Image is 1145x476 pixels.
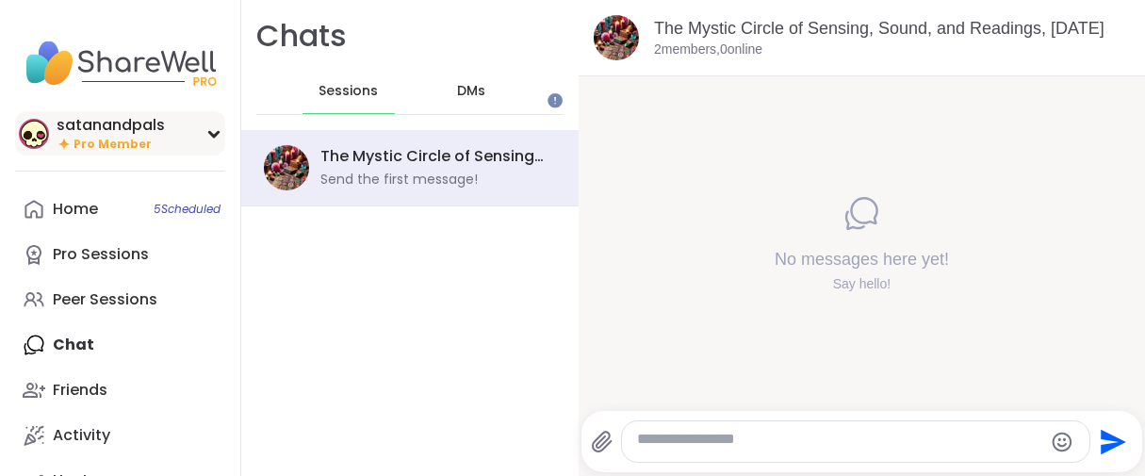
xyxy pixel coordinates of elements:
[53,289,157,310] div: Peer Sessions
[256,15,347,57] h1: Chats
[775,247,949,271] h4: No messages here yet!
[154,202,221,217] span: 5 Scheduled
[15,413,225,458] a: Activity
[53,425,110,446] div: Activity
[53,380,107,401] div: Friends
[319,82,378,101] span: Sessions
[53,199,98,220] div: Home
[654,19,1104,38] a: The Mystic Circle of Sensing, Sound, and Readings, [DATE]
[15,232,225,277] a: Pro Sessions
[74,137,152,153] span: Pro Member
[264,145,309,190] img: The Mystic Circle of Sensing, Sound, and Readings, Sep 04
[654,41,762,59] p: 2 members, 0 online
[19,119,49,149] img: satanandpals
[15,277,225,322] a: Peer Sessions
[637,430,1043,454] textarea: Type your message
[594,15,639,60] img: The Mystic Circle of Sensing, Sound, and Readings, Sep 04
[57,115,165,136] div: satanandpals
[15,30,225,96] img: ShareWell Nav Logo
[1051,431,1073,453] button: Emoji picker
[548,93,563,108] iframe: Spotlight
[320,171,478,189] div: Send the first message!
[15,187,225,232] a: Home5Scheduled
[15,368,225,413] a: Friends
[457,82,485,101] span: DMs
[320,146,545,167] div: The Mystic Circle of Sensing, Sound, and Readings, [DATE]
[775,274,949,293] div: Say hello!
[53,244,149,265] div: Pro Sessions
[1090,420,1133,463] button: Send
